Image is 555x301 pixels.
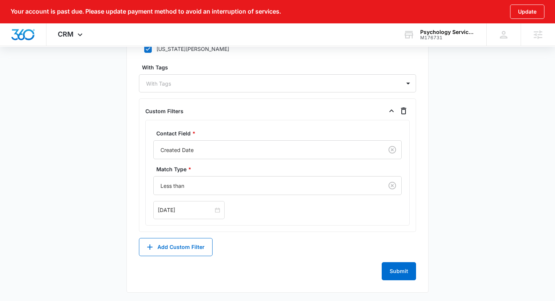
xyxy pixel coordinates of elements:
[386,180,398,192] button: Clear
[382,262,416,280] button: Submit
[156,165,405,173] label: Match Type
[156,129,405,137] label: Contact Field
[420,29,475,35] div: account name
[145,107,183,115] p: Custom Filters
[46,23,96,46] div: CRM
[158,206,213,214] input: Aug 4, 2025
[58,30,74,38] span: CRM
[11,8,281,15] p: Your account is past due. Please update payment method to avoid an interruption of services.
[386,144,398,156] button: Clear
[420,35,475,40] div: account id
[156,45,229,53] div: [US_STATE][PERSON_NAME]
[510,5,544,19] button: Update
[139,238,213,256] button: Add Custom Filter
[142,63,419,71] label: With Tags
